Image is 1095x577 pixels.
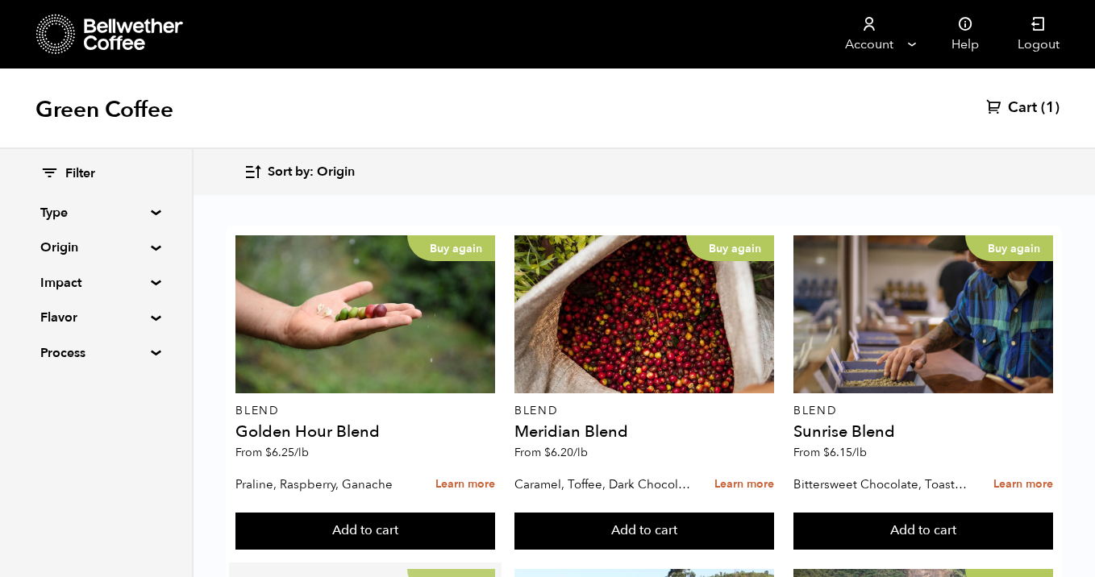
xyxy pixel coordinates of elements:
a: Learn more [993,467,1053,502]
span: /lb [573,445,588,460]
span: /lb [294,445,309,460]
summary: Process [40,343,152,363]
p: Blend [793,405,1053,417]
a: Buy again [235,235,495,393]
a: Learn more [435,467,495,502]
h4: Golden Hour Blend [235,424,495,440]
bdi: 6.20 [544,445,588,460]
span: From [235,445,309,460]
p: Buy again [965,235,1053,261]
summary: Impact [40,273,152,293]
span: (1) [1041,98,1060,118]
bdi: 6.25 [265,445,309,460]
button: Add to cart [235,513,495,550]
p: Blend [235,405,495,417]
span: $ [544,445,551,460]
h4: Sunrise Blend [793,424,1053,440]
span: From [793,445,867,460]
span: Sort by: Origin [268,164,355,181]
a: Buy again [793,235,1053,393]
span: /lb [852,445,867,460]
a: Learn more [714,467,774,502]
a: Buy again [514,235,774,393]
span: $ [823,445,830,460]
summary: Flavor [40,308,152,327]
summary: Origin [40,238,152,257]
button: Add to cart [793,513,1053,550]
span: $ [265,445,272,460]
p: Buy again [407,235,495,261]
p: Buy again [686,235,774,261]
h4: Meridian Blend [514,424,774,440]
summary: Type [40,203,152,222]
p: Blend [514,405,774,417]
bdi: 6.15 [823,445,867,460]
p: Bittersweet Chocolate, Toasted Marshmallow, Candied Orange, Praline [793,472,970,496]
p: Caramel, Toffee, Dark Chocolate [514,472,691,496]
span: Cart [1008,98,1037,118]
h1: Green Coffee [35,95,173,124]
p: Praline, Raspberry, Ganache [235,472,412,496]
button: Add to cart [514,513,774,550]
span: From [514,445,588,460]
a: Cart (1) [986,98,1060,118]
span: Filter [65,165,95,183]
button: Sort by: Origin [244,153,355,191]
